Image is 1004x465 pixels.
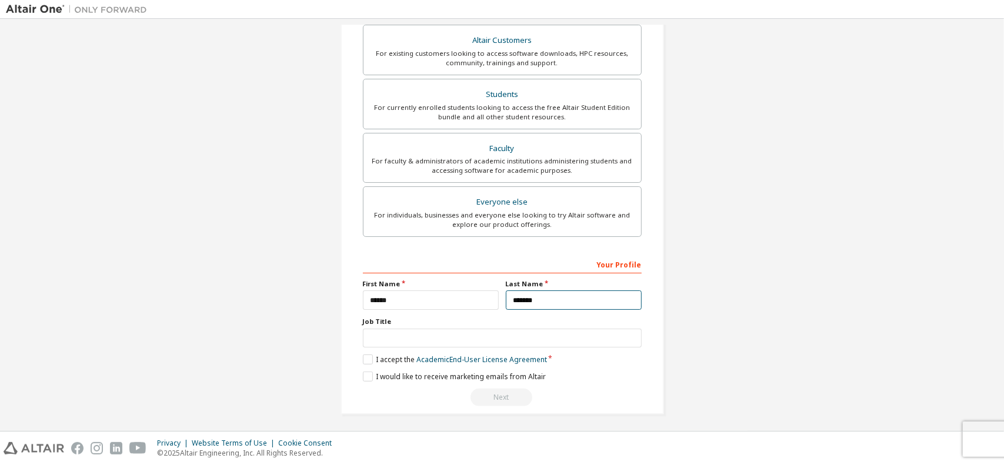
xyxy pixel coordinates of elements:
div: Faculty [371,140,634,157]
label: First Name [363,279,499,289]
img: Altair One [6,4,153,15]
label: Job Title [363,317,642,326]
label: Last Name [506,279,642,289]
img: altair_logo.svg [4,442,64,454]
div: Everyone else [371,194,634,210]
div: Privacy [157,439,192,448]
label: I accept the [363,354,547,364]
div: For faculty & administrators of academic institutions administering students and accessing softwa... [371,156,634,175]
div: Read and acccept EULA to continue [363,389,642,406]
label: I would like to receive marketing emails from Altair [363,372,546,382]
div: Website Terms of Use [192,439,278,448]
div: For currently enrolled students looking to access the free Altair Student Edition bundle and all ... [371,103,634,122]
div: Your Profile [363,255,642,273]
p: © 2025 Altair Engineering, Inc. All Rights Reserved. [157,448,339,458]
img: instagram.svg [91,442,103,454]
div: Cookie Consent [278,439,339,448]
img: linkedin.svg [110,442,122,454]
div: For existing customers looking to access software downloads, HPC resources, community, trainings ... [371,49,634,68]
a: Academic End-User License Agreement [416,354,547,364]
div: Students [371,86,634,103]
div: Altair Customers [371,32,634,49]
img: facebook.svg [71,442,84,454]
div: For individuals, businesses and everyone else looking to try Altair software and explore our prod... [371,210,634,229]
img: youtube.svg [129,442,146,454]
